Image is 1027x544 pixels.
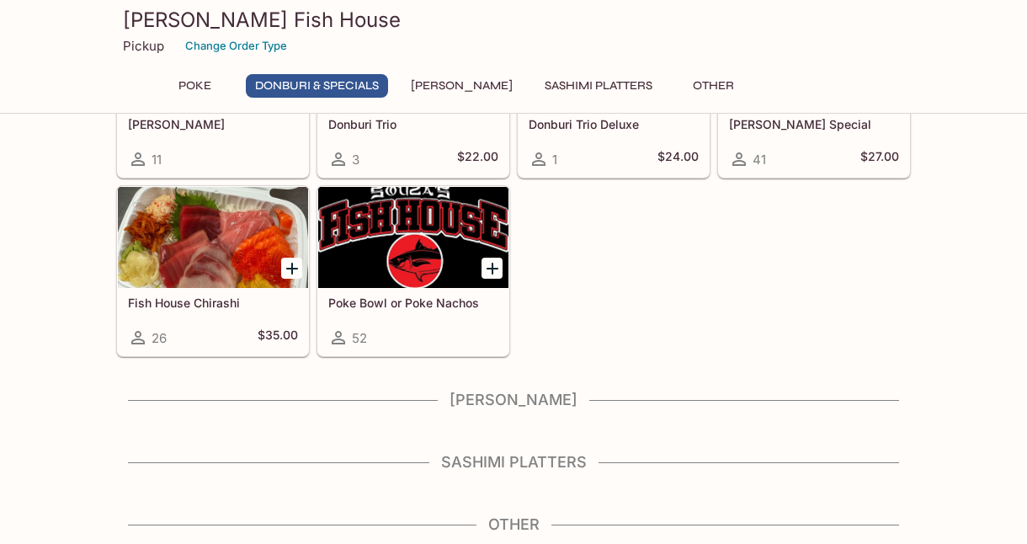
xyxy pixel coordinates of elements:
button: Poke [157,74,232,98]
h5: Donburi Trio [328,117,498,131]
span: 1 [552,152,557,168]
h5: $27.00 [860,149,899,169]
h5: $22.00 [457,149,498,169]
h5: [PERSON_NAME] Special [729,117,899,131]
h4: Other [116,515,911,534]
span: 11 [152,152,162,168]
h4: [PERSON_NAME] [116,391,911,409]
h5: [PERSON_NAME] [128,117,298,131]
span: 41 [753,152,766,168]
button: Other [675,74,751,98]
p: Pickup [123,38,164,54]
h5: Poke Bowl or Poke Nachos [328,296,498,310]
a: Fish House Chirashi26$35.00 [117,186,309,356]
span: 52 [352,330,367,346]
a: Poke Bowl or Poke Nachos52 [317,186,509,356]
div: Fish House Chirashi [118,187,308,288]
h5: $35.00 [258,328,298,348]
button: Add Poke Bowl or Poke Nachos [482,258,503,279]
span: 3 [352,152,359,168]
span: 26 [152,330,167,346]
button: Add Fish House Chirashi [281,258,302,279]
button: Change Order Type [178,33,295,59]
button: Donburi & Specials [246,74,388,98]
h5: Fish House Chirashi [128,296,298,310]
button: Sashimi Platters [535,74,662,98]
button: [PERSON_NAME] [402,74,522,98]
h5: Donburi Trio Deluxe [529,117,699,131]
h3: [PERSON_NAME] Fish House [123,7,904,33]
h5: $24.00 [657,149,699,169]
h4: Sashimi Platters [116,453,911,472]
div: Poke Bowl or Poke Nachos [318,187,508,288]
